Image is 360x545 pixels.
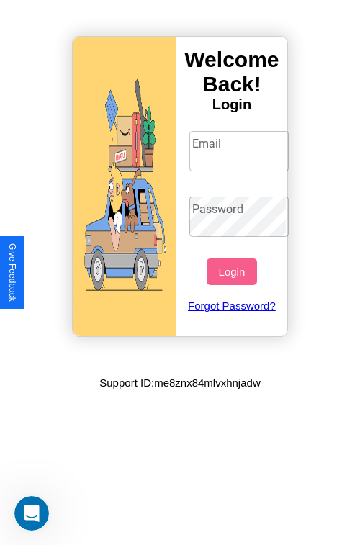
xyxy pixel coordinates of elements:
iframe: Intercom live chat [14,496,49,531]
a: Forgot Password? [182,285,282,326]
h3: Welcome Back! [176,48,287,96]
img: gif [73,37,176,336]
p: Support ID: me8znx84mlvxhnjadw [99,373,260,392]
h4: Login [176,96,287,113]
button: Login [207,258,256,285]
div: Give Feedback [7,243,17,302]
